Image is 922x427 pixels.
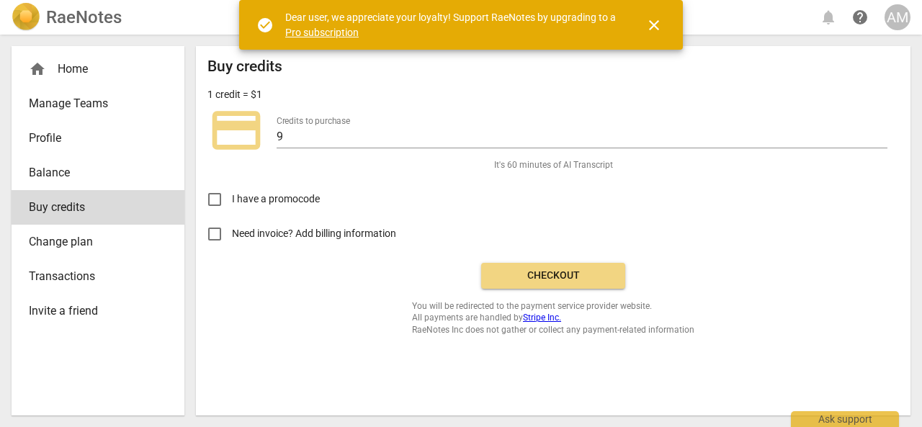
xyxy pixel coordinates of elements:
div: Home [29,60,156,78]
span: Need invoice? Add billing information [232,226,398,241]
span: You will be redirected to the payment service provider website. All payments are handled by RaeNo... [412,300,694,336]
a: LogoRaeNotes [12,3,122,32]
span: close [645,17,663,34]
span: It's 60 minutes of AI Transcript [494,159,613,171]
img: Logo [12,3,40,32]
span: credit_card [207,102,265,159]
div: Ask support [791,411,899,427]
h2: RaeNotes [46,7,122,27]
a: Help [847,4,873,30]
button: Close [637,8,671,42]
span: Manage Teams [29,95,156,112]
span: Invite a friend [29,302,156,320]
div: Dear user, we appreciate your loyalty! Support RaeNotes by upgrading to a [285,10,619,40]
a: Manage Teams [12,86,184,121]
a: Invite a friend [12,294,184,328]
span: help [851,9,869,26]
a: Stripe Inc. [523,313,561,323]
button: Checkout [481,263,625,289]
span: Buy credits [29,199,156,216]
span: Change plan [29,233,156,251]
span: Checkout [493,269,614,283]
a: Pro subscription [285,27,359,38]
label: Credits to purchase [277,117,350,125]
span: check_circle [256,17,274,34]
span: Transactions [29,268,156,285]
button: AM [885,4,910,30]
a: Balance [12,156,184,190]
span: Balance [29,164,156,181]
a: Buy credits [12,190,184,225]
p: 1 credit = $1 [207,87,262,102]
span: Profile [29,130,156,147]
h2: Buy credits [207,58,282,76]
a: Transactions [12,259,184,294]
span: I have a promocode [232,192,320,207]
div: Home [12,52,184,86]
span: home [29,60,46,78]
a: Profile [12,121,184,156]
a: Change plan [12,225,184,259]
